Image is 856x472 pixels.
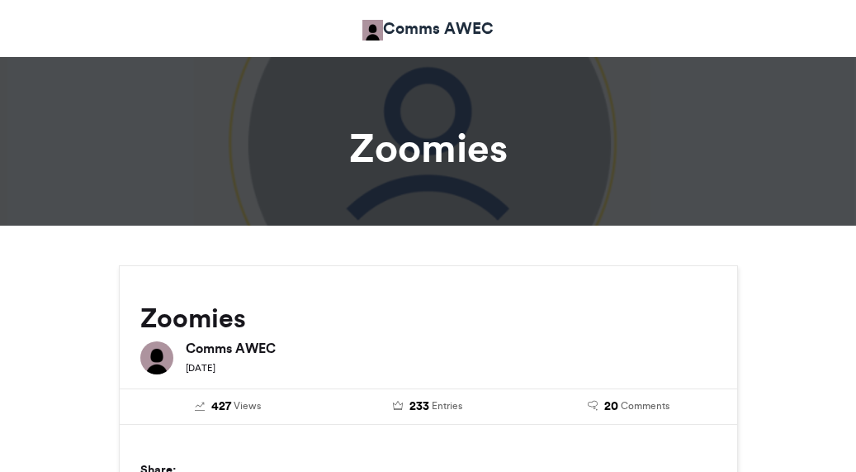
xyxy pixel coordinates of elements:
[340,398,516,416] a: 233 Entries
[234,398,261,413] span: Views
[186,362,215,374] small: [DATE]
[186,341,716,355] h6: Comms AWEC
[621,398,669,413] span: Comments
[409,398,429,416] span: 233
[362,20,383,41] img: Comms AWEC
[140,303,716,333] h2: Zoomies
[541,398,716,416] a: 20 Comments
[45,128,812,168] h1: Zoomies
[604,398,618,416] span: 20
[362,17,494,41] a: Comms AWEC
[211,398,231,416] span: 427
[432,398,462,413] span: Entries
[140,398,316,416] a: 427 Views
[140,341,173,374] img: Comms AWEC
